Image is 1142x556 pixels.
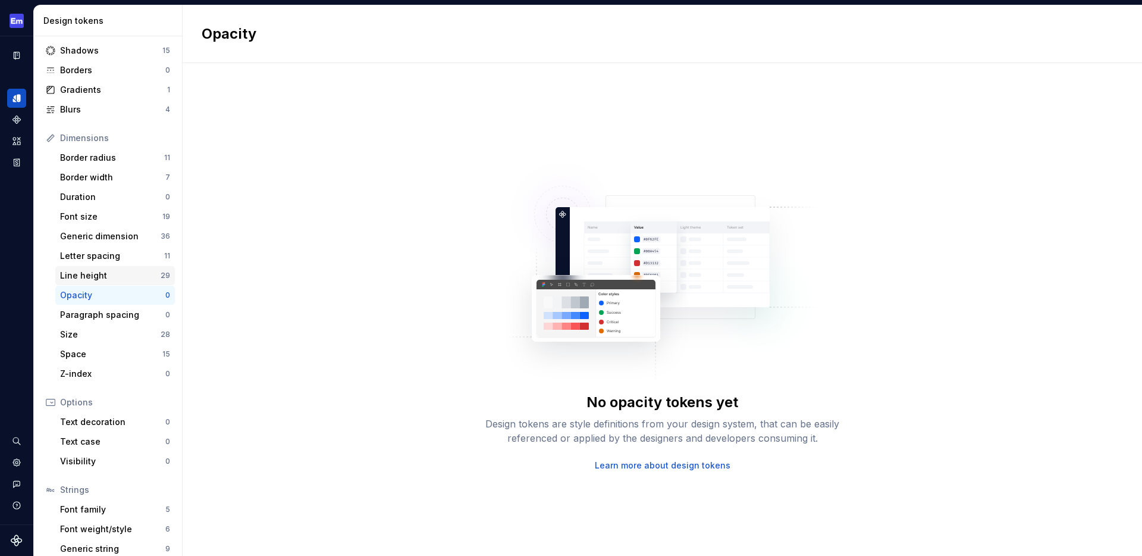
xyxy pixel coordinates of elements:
[472,417,853,445] div: Design tokens are style definitions from your design system, that can be easily referenced or app...
[165,310,170,320] div: 0
[165,457,170,466] div: 0
[7,46,26,65] a: Documentation
[7,110,26,129] a: Components
[60,329,161,341] div: Size
[60,396,170,408] div: Options
[41,61,175,80] a: Borders0
[43,15,177,27] div: Design tokens
[165,369,170,379] div: 0
[161,330,170,339] div: 28
[60,84,167,96] div: Gradients
[60,104,165,115] div: Blurs
[55,168,175,187] a: Border width7
[55,325,175,344] a: Size28
[10,14,24,28] img: e72e9e65-9f43-4cb3-89a7-ea83765f03bf.png
[60,191,165,203] div: Duration
[55,188,175,207] a: Duration0
[167,85,170,95] div: 1
[55,148,175,167] a: Border radius11
[60,436,165,448] div: Text case
[60,484,170,496] div: Strings
[11,535,23,546] svg: Supernova Logo
[161,271,170,280] div: 29
[162,212,170,221] div: 19
[161,232,170,241] div: 36
[55,207,175,226] a: Font size19
[7,432,26,451] button: Search ⌘K
[60,171,165,183] div: Border width
[165,192,170,202] div: 0
[41,100,175,119] a: Blurs4
[60,523,165,535] div: Font weight/style
[60,416,165,428] div: Text decoration
[60,289,165,301] div: Opacity
[60,270,161,282] div: Line height
[55,413,175,432] a: Text decoration0
[55,500,175,519] a: Font family5
[55,520,175,539] a: Font weight/style6
[60,152,164,164] div: Border radius
[162,349,170,359] div: 15
[55,364,175,383] a: Z-index0
[165,544,170,554] div: 9
[7,132,26,151] a: Assets
[7,89,26,108] a: Design tokens
[165,173,170,182] div: 7
[7,474,26,493] button: Contact support
[165,291,170,300] div: 0
[55,432,175,451] a: Text case0
[60,348,162,360] div: Space
[60,230,161,242] div: Generic dimension
[164,251,170,261] div: 11
[165,65,170,75] div: 0
[586,393,738,412] div: No opacity tokens yet
[60,309,165,321] div: Paragraph spacing
[60,64,165,76] div: Borders
[41,41,175,60] a: Shadows15
[60,250,164,262] div: Letter spacing
[165,524,170,534] div: 6
[55,286,175,305] a: Opacity0
[55,227,175,246] a: Generic dimension36
[55,266,175,285] a: Line height29
[41,80,175,99] a: Gradients1
[60,504,165,516] div: Font family
[165,417,170,427] div: 0
[165,437,170,446] div: 0
[60,543,165,555] div: Generic string
[164,153,170,163] div: 11
[7,453,26,472] a: Settings
[595,460,730,471] a: Learn more about design tokens
[60,132,170,144] div: Dimensions
[165,105,170,114] div: 4
[55,452,175,471] a: Visibility0
[60,455,165,467] div: Visibility
[165,505,170,514] div: 5
[162,46,170,55] div: 15
[55,345,175,364] a: Space15
[60,211,162,223] div: Font size
[202,24,256,43] h2: Opacity
[7,153,26,172] a: Storybook stories
[60,368,165,380] div: Z-index
[60,45,162,57] div: Shadows
[55,246,175,265] a: Letter spacing11
[55,305,175,324] a: Paragraph spacing0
